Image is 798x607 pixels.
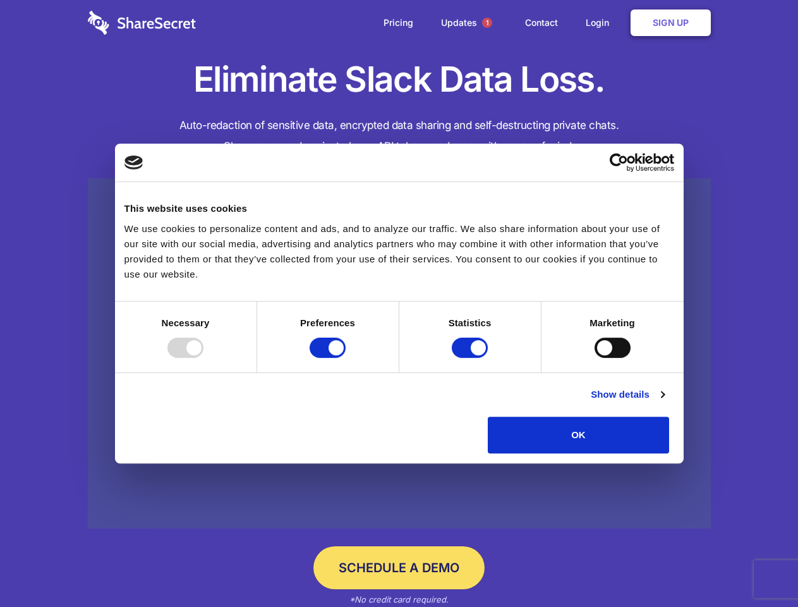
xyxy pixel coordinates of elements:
a: Show details [591,387,664,402]
strong: Preferences [300,317,355,328]
strong: Statistics [449,317,492,328]
a: Pricing [371,3,426,42]
img: logo [124,156,143,169]
strong: Necessary [162,317,210,328]
a: Schedule a Demo [313,546,485,589]
a: Sign Up [631,9,711,36]
a: Contact [512,3,571,42]
h1: Eliminate Slack Data Loss. [88,57,711,102]
h4: Auto-redaction of sensitive data, encrypted data sharing and self-destructing private chats. Shar... [88,115,711,157]
button: OK [488,417,669,453]
div: This website uses cookies [124,201,674,216]
a: Wistia video thumbnail [88,178,711,529]
a: Login [573,3,628,42]
a: Usercentrics Cookiebot - opens in a new window [564,153,674,172]
img: logo-wordmark-white-trans-d4663122ce5f474addd5e946df7df03e33cb6a1c49d2221995e7729f52c070b2.svg [88,11,196,35]
strong: Marketing [589,317,635,328]
em: *No credit card required. [349,594,449,604]
div: We use cookies to personalize content and ads, and to analyze our traffic. We also share informat... [124,221,674,282]
span: 1 [482,18,492,28]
